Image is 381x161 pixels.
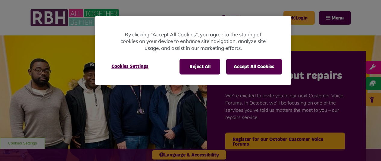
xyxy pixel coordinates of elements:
[95,16,291,85] div: Cookie banner
[180,59,220,74] button: Reject All
[119,31,267,52] p: By clicking “Accept All Cookies”, you agree to the storing of cookies on your device to enhance s...
[226,59,282,74] button: Accept All Cookies
[95,16,291,85] div: Privacy
[104,59,156,74] button: Cookies Settings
